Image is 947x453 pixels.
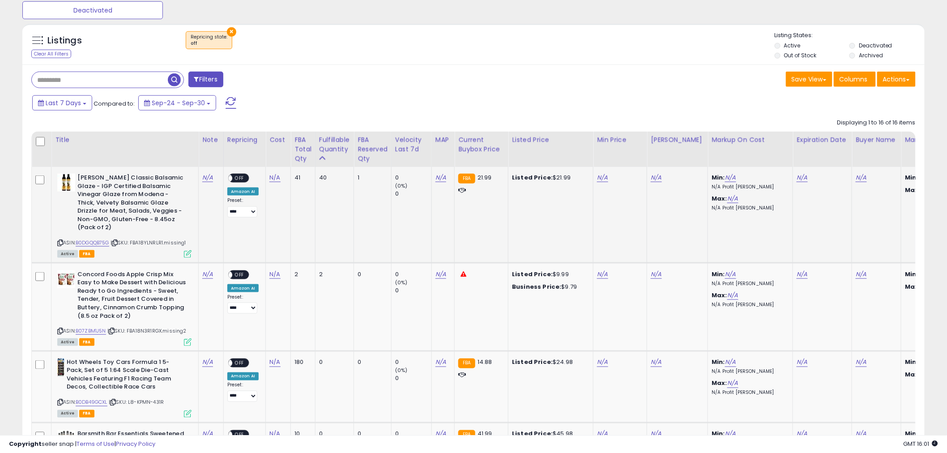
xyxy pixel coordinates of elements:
strong: Max: [905,282,921,291]
label: Out of Stock [784,51,817,59]
small: (0%) [395,182,408,189]
div: Fulfillable Quantity [319,135,350,154]
span: All listings currently available for purchase on Amazon [57,410,78,418]
a: N/A [856,270,866,279]
a: B07ZBM1J5N [76,327,106,335]
div: $24.98 [512,359,586,367]
div: Note [202,135,220,145]
div: off [191,40,227,47]
span: Sep-24 - Sep-30 [152,98,205,107]
span: | SKU: FBA18N3R1RGX.missing2 [107,327,187,334]
b: Min: [712,173,725,182]
a: N/A [725,173,736,182]
a: N/A [435,270,446,279]
div: [PERSON_NAME] [651,135,704,145]
a: N/A [727,291,738,300]
a: B0DGQQB75G [76,239,109,247]
div: ASIN: [57,174,192,257]
span: All listings currently available for purchase on Amazon [57,338,78,346]
button: Sep-24 - Sep-30 [138,95,216,111]
a: N/A [597,173,608,182]
a: N/A [797,270,807,279]
div: Current Buybox Price [458,135,504,154]
small: FBA [458,359,475,368]
div: Preset: [227,382,259,402]
a: N/A [202,358,213,367]
div: $21.99 [512,174,586,182]
span: 2025-10-8 16:01 GMT [904,440,938,448]
a: N/A [269,270,280,279]
a: N/A [597,270,608,279]
button: Save View [786,72,832,87]
strong: Copyright [9,440,42,448]
a: N/A [727,379,738,388]
th: CSV column name: cust_attr_4_Buyer Name [852,132,901,167]
div: Velocity Last 7d [395,135,428,154]
div: $9.99 [512,270,586,278]
a: N/A [202,173,213,182]
a: Privacy Policy [116,440,155,448]
button: Deactivated [22,1,163,19]
a: N/A [435,173,446,182]
a: N/A [725,270,736,279]
strong: Min: [905,173,918,182]
a: N/A [651,270,661,279]
b: Listed Price: [512,358,553,367]
div: FBA Total Qty [294,135,311,163]
a: N/A [435,358,446,367]
div: 40 [319,174,347,182]
b: Min: [712,358,725,367]
div: 41 [294,174,308,182]
span: FBA [79,410,94,418]
h5: Listings [47,34,82,47]
a: Terms of Use [77,440,115,448]
a: N/A [856,173,866,182]
span: Last 7 Days [46,98,81,107]
b: Listed Price: [512,173,553,182]
div: MAP [435,135,451,145]
span: | SKU: FBA18YLNRLR1.missing1 [111,239,186,246]
a: N/A [651,173,661,182]
span: Columns [840,75,868,84]
a: N/A [856,358,866,367]
a: N/A [797,173,807,182]
div: Expiration Date [797,135,848,145]
div: Displaying 1 to 16 of 16 items [837,119,916,127]
div: seller snap | | [9,440,155,449]
label: Active [784,42,801,49]
b: Listed Price: [512,270,553,278]
b: Max: [712,194,727,203]
div: Amazon AI [227,372,259,380]
span: OFF [232,271,247,278]
span: FBA [79,250,94,258]
div: 0 [395,375,431,383]
b: Max: [712,379,727,388]
button: Last 7 Days [32,95,92,111]
p: Listing States: [775,31,925,40]
div: ASIN: [57,359,192,417]
button: Actions [877,72,916,87]
p: N/A Profit [PERSON_NAME] [712,369,786,375]
a: N/A [597,358,608,367]
div: FBA Reserved Qty [358,135,388,163]
p: N/A Profit [PERSON_NAME] [712,390,786,396]
span: FBA [79,338,94,346]
small: (0%) [395,279,408,286]
small: (0%) [395,367,408,374]
th: CSV column name: cust_attr_2_Expiration Date [793,132,852,167]
div: 0 [358,270,384,278]
div: 0 [358,359,384,367]
b: [PERSON_NAME] Classic Balsamic Glaze - IGP Certified Balsamic Vinegar Glaze from Modena - Thick, ... [77,174,186,234]
div: Markup on Cost [712,135,789,145]
p: N/A Profit [PERSON_NAME] [712,184,786,190]
img: 5168Bvb-9KL._SL40_.jpg [57,270,75,288]
img: 41bE6vSciWL._SL40_.jpg [57,174,75,192]
div: 0 [319,359,347,367]
div: 0 [395,174,431,182]
div: $9.79 [512,283,586,291]
b: Hot Wheels Toy Cars Formula 1 5-Pack, Set of 5 1:64 Scale Die-Cast Vehicles Featuring F1 Racing T... [67,359,175,394]
span: Repricing state : [191,34,227,47]
span: 14.88 [478,358,492,367]
div: Amazon AI [227,284,259,292]
a: B0DB49GCXL [76,399,107,406]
